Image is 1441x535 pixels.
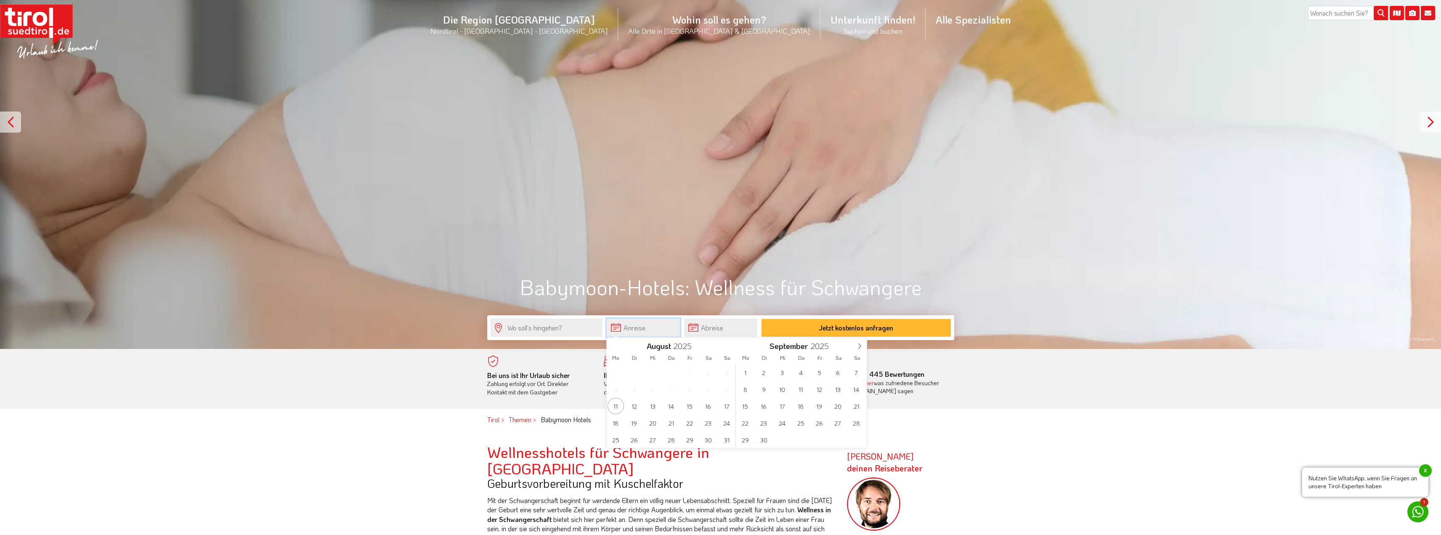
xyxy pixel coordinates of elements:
[848,364,865,381] span: September 7, 2025
[847,451,923,474] strong: [PERSON_NAME]
[647,342,671,350] span: August
[682,431,698,448] span: August 29, 2025
[608,381,624,397] span: August 4, 2025
[756,398,772,414] span: September 16, 2025
[420,4,618,45] a: Die Region [GEOGRAPHIC_DATA]Nordtirol - [GEOGRAPHIC_DATA] - [GEOGRAPHIC_DATA]
[700,431,717,448] span: August 30, 2025
[737,415,754,431] span: September 22, 2025
[774,398,791,414] span: September 17, 2025
[792,355,811,361] span: Do
[737,431,754,448] span: September 29, 2025
[663,415,679,431] span: August 21, 2025
[848,355,866,361] span: So
[663,381,679,397] span: August 7, 2025
[604,371,691,380] b: Ihr Traumurlaub beginnt hier!
[830,415,846,431] span: September 27, 2025
[811,415,828,431] span: September 26, 2025
[608,398,624,414] span: August 11, 2025
[608,415,624,431] span: August 18, 2025
[719,415,735,431] span: August 24, 2025
[700,381,717,397] span: August 9, 2025
[628,26,810,35] small: Alle Orte in [GEOGRAPHIC_DATA] & [GEOGRAPHIC_DATA]
[626,381,642,397] span: August 5, 2025
[684,319,757,337] input: Abreise
[509,415,531,424] a: Themen
[719,398,735,414] span: August 17, 2025
[793,381,809,397] span: September 11, 2025
[607,319,680,337] input: Anreise
[607,355,625,361] span: Mo
[820,4,926,45] a: Unterkunft finden!Suchen und buchen
[487,477,834,490] h3: Geburtsvorbereitung mit Kuschelfaktor
[1421,6,1435,20] i: Kontakt
[604,371,708,397] div: Von der Buchung bis zum Aufenthalt, der gesamte Ablauf ist unkompliziert
[662,355,681,361] span: Do
[793,415,809,431] span: September 25, 2025
[645,415,661,431] span: August 20, 2025
[430,26,608,35] small: Nordtirol - [GEOGRAPHIC_DATA] - [GEOGRAPHIC_DATA]
[700,364,717,381] span: August 2, 2025
[487,371,592,397] div: Zahlung erfolgt vor Ort. Direkter Kontakt mit dem Gastgeber
[837,379,942,395] div: was zufriedene Besucher über [DOMAIN_NAME] sagen
[487,371,570,380] b: Bei uns ist Ihr Urlaub sicher
[719,364,735,381] span: August 3, 2025
[1419,464,1432,477] span: x
[756,364,772,381] span: September 2, 2025
[847,463,923,474] span: deinen Reiseberater
[608,431,624,448] span: August 25, 2025
[774,364,791,381] span: September 3, 2025
[756,381,772,397] span: September 9, 2025
[626,398,642,414] span: August 12, 2025
[848,381,865,397] span: September 14, 2025
[774,355,792,361] span: Mi
[491,319,602,337] input: Wo soll's hingehen?
[626,415,642,431] span: August 19, 2025
[700,415,717,431] span: August 23, 2025
[487,444,834,477] h2: Wellnesshotels für Schwangere in [GEOGRAPHIC_DATA]
[719,381,735,397] span: August 10, 2025
[830,381,846,397] span: September 13, 2025
[837,370,924,378] b: - 445 Bewertungen
[774,381,791,397] span: September 10, 2025
[811,355,829,361] span: Fr
[626,431,642,448] span: August 26, 2025
[926,4,1021,35] a: Alle Spezialisten
[848,398,865,414] span: September 21, 2025
[756,415,772,431] span: September 23, 2025
[645,381,661,397] span: August 6, 2025
[1308,6,1388,20] input: Wonach suchen Sie?
[737,381,754,397] span: September 8, 2025
[681,355,699,361] span: Fr
[700,398,717,414] span: August 16, 2025
[671,341,699,351] input: Year
[811,381,828,397] span: September 12, 2025
[774,415,791,431] span: September 24, 2025
[830,364,846,381] span: September 6, 2025
[793,364,809,381] span: September 4, 2025
[793,398,809,414] span: September 18, 2025
[682,364,698,381] span: August 1, 2025
[1302,468,1428,497] span: Nutzen Sie WhatsApp, wenn Sie Fragen an unsere Tirol-Experten haben
[1390,6,1404,20] i: Karte öffnen
[1407,501,1428,522] a: 1 Nutzen Sie WhatsApp, wenn Sie Fragen an unsere Tirol-Experten habenx
[831,26,916,35] small: Suchen und buchen
[645,398,661,414] span: August 13, 2025
[645,431,661,448] span: August 27, 2025
[682,381,698,397] span: August 8, 2025
[682,415,698,431] span: August 22, 2025
[737,355,755,361] span: Mo
[848,415,865,431] span: September 28, 2025
[811,398,828,414] span: September 19, 2025
[1405,6,1420,20] i: Fotogalerie
[737,398,754,414] span: September 15, 2025
[718,355,736,361] span: So
[625,355,644,361] span: Di
[737,364,754,381] span: September 1, 2025
[663,398,679,414] span: August 14, 2025
[487,505,831,523] strong: Wellness in der Schwangerschaft
[663,431,679,448] span: August 28, 2025
[618,4,820,45] a: Wohin soll es gehen?Alle Orte in [GEOGRAPHIC_DATA] & [GEOGRAPHIC_DATA]
[829,355,848,361] span: Sa
[699,355,718,361] span: Sa
[847,477,901,531] img: frag-markus.png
